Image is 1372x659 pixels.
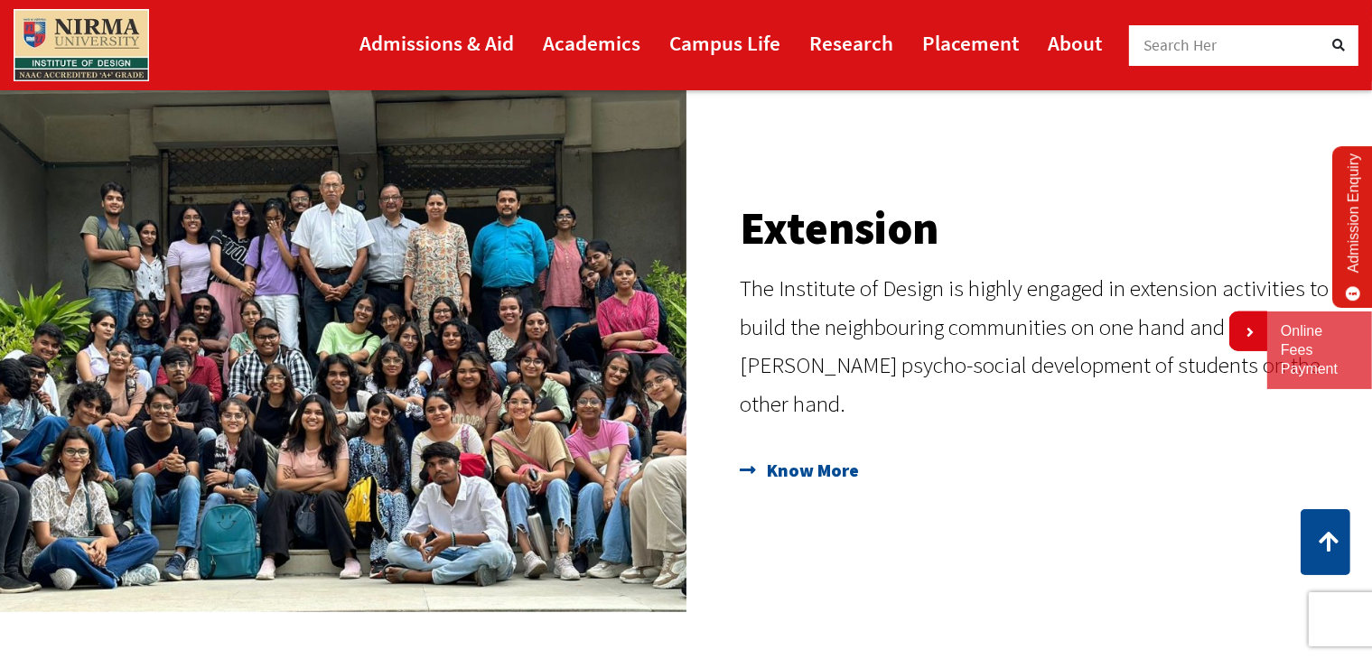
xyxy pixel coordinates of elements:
a: Online Fees Payment [1281,322,1358,378]
a: Campus Life [669,23,780,63]
span: Know More [763,455,860,486]
a: Research [809,23,893,63]
img: main_logo [14,9,149,81]
a: Know More [741,455,1355,486]
a: Placement [922,23,1019,63]
p: The Institute of Design is highly engaged in extension activities to build the neighbouring commu... [741,269,1355,422]
a: Admissions & Aid [359,23,514,63]
a: Academics [543,23,640,63]
a: About [1048,23,1102,63]
h2: Extension [741,206,1355,251]
span: Search Her [1143,35,1218,55]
